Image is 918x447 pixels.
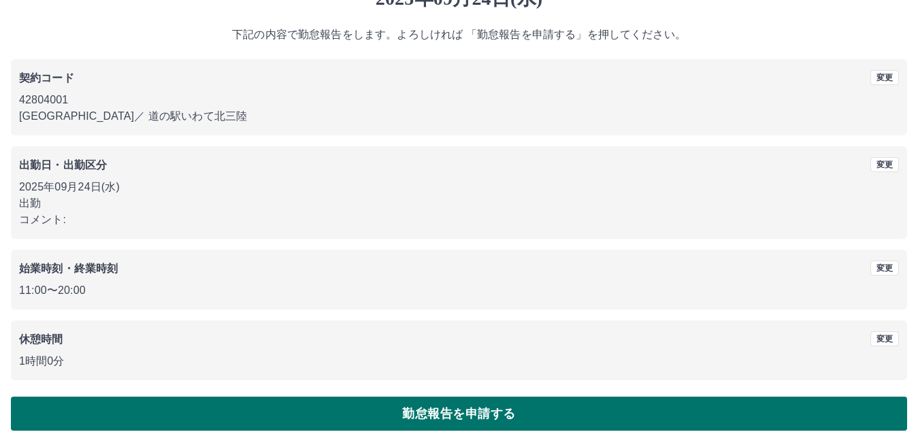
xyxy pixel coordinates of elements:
p: 出勤 [19,195,899,212]
button: 勤怠報告を申請する [11,397,907,431]
b: 契約コード [19,72,74,84]
p: 2025年09月24日(水) [19,179,899,195]
b: 始業時刻・終業時刻 [19,263,118,274]
b: 出勤日・出勤区分 [19,159,107,171]
p: 11:00 〜 20:00 [19,282,899,299]
button: 変更 [870,157,899,172]
p: 42804001 [19,92,899,108]
button: 変更 [870,70,899,85]
button: 変更 [870,261,899,276]
button: 変更 [870,331,899,346]
p: [GEOGRAPHIC_DATA] ／ 道の駅いわて北三陸 [19,108,899,125]
b: 休憩時間 [19,333,63,345]
p: 下記の内容で勤怠報告をします。よろしければ 「勤怠報告を申請する」を押してください。 [11,27,907,43]
p: コメント: [19,212,899,228]
p: 1時間0分 [19,353,899,369]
